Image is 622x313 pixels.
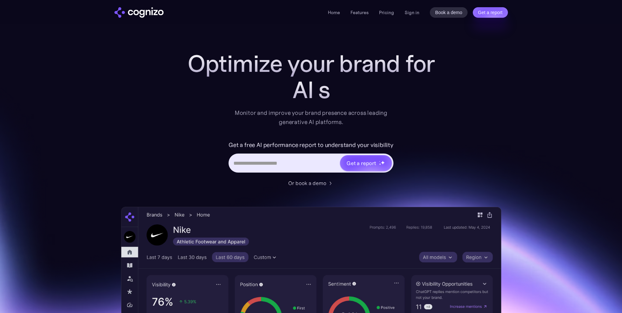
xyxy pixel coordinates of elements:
[405,9,419,16] a: Sign in
[229,140,393,176] form: Hero URL Input Form
[180,77,442,103] div: AI s
[114,7,164,18] img: cognizo logo
[379,161,380,162] img: star
[347,159,376,167] div: Get a report
[379,10,394,15] a: Pricing
[430,7,468,18] a: Book a demo
[180,51,442,77] h1: Optimize your brand for
[339,155,392,172] a: Get a reportstarstarstar
[381,160,385,165] img: star
[473,7,508,18] a: Get a report
[288,179,334,187] a: Or book a demo
[288,179,326,187] div: Or book a demo
[328,10,340,15] a: Home
[351,10,369,15] a: Features
[231,108,392,127] div: Monitor and improve your brand presence across leading generative AI platforms.
[114,7,164,18] a: home
[229,140,393,150] label: Get a free AI performance report to understand your visibility
[379,163,381,165] img: star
